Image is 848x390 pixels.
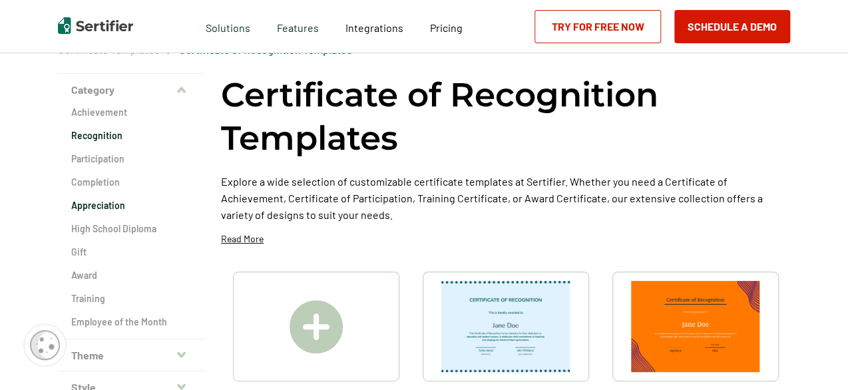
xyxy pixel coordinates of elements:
iframe: Chat Widget [781,326,848,390]
span: Solutions [206,18,250,35]
img: Certificate of Recognition for Pastor [631,281,760,372]
div: Category [58,106,204,339]
a: Appreciation [71,199,191,212]
a: Training [71,292,191,305]
a: Gift [71,246,191,259]
span: Pricing [430,21,463,34]
img: Certificate of Recognition for Teachers Template [441,281,570,372]
a: Recognition [71,129,191,142]
a: Employee of the Month [71,315,191,329]
a: Award [71,269,191,282]
span: Integrations [345,21,403,34]
button: Category [58,74,204,106]
span: Features [277,18,319,35]
p: Explore a wide selection of customizable certificate templates at Sertifier. Whether you need a C... [221,173,790,223]
button: Theme [58,339,204,371]
a: Completion [71,176,191,189]
button: Schedule a Demo [674,10,790,43]
img: Sertifier | Digital Credentialing Platform [58,17,133,34]
p: Read More [221,232,264,246]
img: Cookie Popup Icon [30,330,60,360]
a: Try for Free Now [534,10,661,43]
img: Create A Blank Certificate [290,300,343,353]
a: Integrations [345,18,403,35]
a: Achievement [71,106,191,119]
h1: Certificate of Recognition Templates [221,73,790,160]
a: Participation [71,152,191,166]
a: High School Diploma [71,222,191,236]
a: Pricing [430,18,463,35]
